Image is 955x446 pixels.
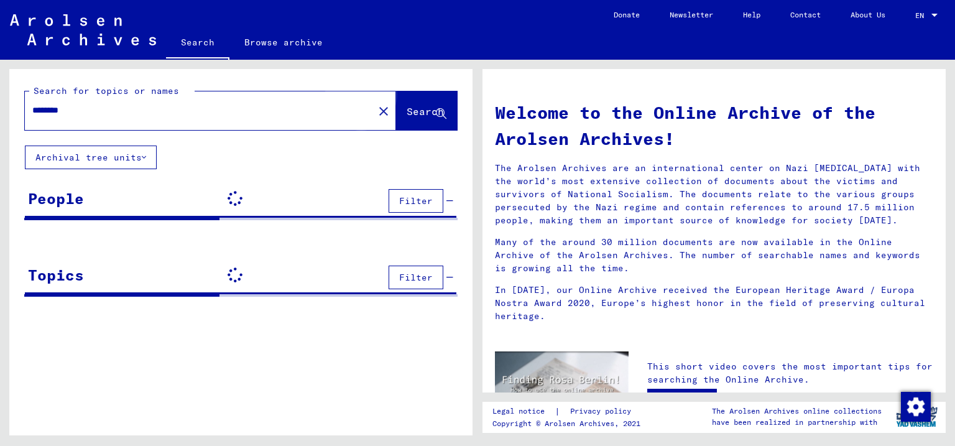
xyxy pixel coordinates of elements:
img: yv_logo.png [893,401,940,432]
img: video.jpg [495,351,629,424]
span: EN [915,11,929,20]
mat-label: Search for topics or names [34,85,179,96]
button: Archival tree units [25,146,157,169]
p: Copyright © Arolsen Archives, 2021 [492,418,646,429]
a: Privacy policy [560,405,646,418]
button: Filter [389,189,443,213]
a: Open video [647,389,717,414]
div: People [28,187,84,210]
span: Filter [399,195,433,207]
h1: Welcome to the Online Archive of the Arolsen Archives! [495,100,933,152]
p: have been realized in partnership with [712,417,882,428]
button: Filter [389,266,443,289]
span: Filter [399,272,433,283]
p: This short video covers the most important tips for searching the Online Archive. [647,360,933,386]
div: Topics [28,264,84,286]
button: Clear [371,98,396,123]
p: The Arolsen Archives are an international center on Nazi [MEDICAL_DATA] with the world’s most ext... [495,162,933,227]
a: Legal notice [492,405,555,418]
img: Arolsen_neg.svg [10,14,156,45]
button: Search [396,91,457,130]
div: | [492,405,646,418]
span: Search [407,105,444,118]
img: Change consent [901,392,931,422]
a: Search [166,27,229,60]
p: Many of the around 30 million documents are now available in the Online Archive of the Arolsen Ar... [495,236,933,275]
p: In [DATE], our Online Archive received the European Heritage Award / Europa Nostra Award 2020, Eu... [495,284,933,323]
a: Browse archive [229,27,338,57]
p: The Arolsen Archives online collections [712,406,882,417]
mat-icon: close [376,104,391,119]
